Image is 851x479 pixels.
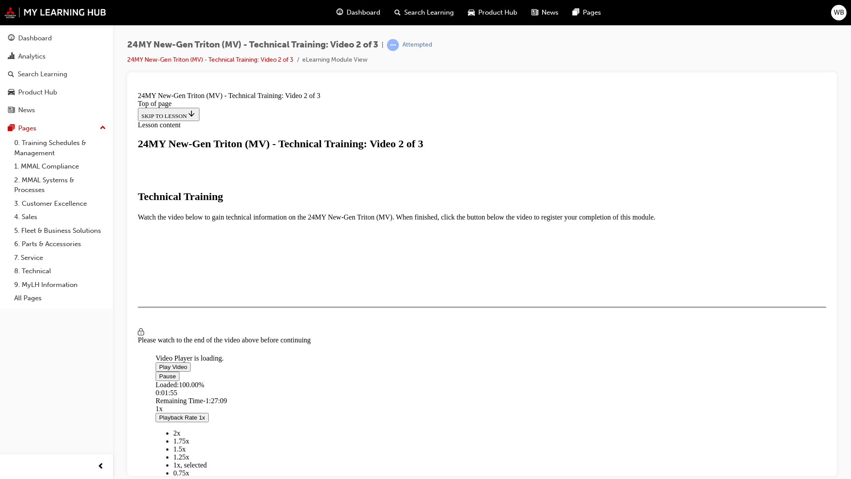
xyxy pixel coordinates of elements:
a: news-iconNews [524,4,566,22]
a: Dashboard [4,30,109,47]
span: | [382,40,383,50]
span: car-icon [468,7,475,18]
div: Pages [18,123,36,133]
div: Top of page [4,12,692,20]
p: Watch the video below to gain technical information on the 24MY New-Gen Triton (MV). When finishe... [4,125,692,133]
div: Dashboard [18,33,52,43]
span: News [542,8,558,18]
span: guage-icon [336,7,343,18]
span: Dashboard [347,8,380,18]
span: SKIP TO LESSON [7,24,62,31]
span: chart-icon [8,53,15,61]
button: Pages [4,120,109,137]
span: news-icon [531,7,538,18]
a: guage-iconDashboard [329,4,387,22]
button: DashboardAnalyticsSearch LearningProduct HubNews [4,28,109,120]
a: News [4,102,109,118]
li: eLearning Module View [302,55,367,65]
div: Attempted [402,41,432,49]
a: 24MY New-Gen Triton (MV) - Technical Training: Video 2 of 3 [127,56,293,63]
span: pages-icon [573,7,579,18]
span: guage-icon [8,35,15,43]
a: 2. MMAL Systems & Processes [11,173,109,197]
a: 3. Customer Excellence [11,197,109,211]
span: search-icon [8,71,14,79]
div: Product Hub [18,87,57,98]
span: car-icon [8,89,15,97]
button: WB [831,5,847,20]
a: pages-iconPages [566,4,608,22]
span: up-icon [100,122,106,134]
button: SKIP TO LESSON [4,20,65,33]
strong: Technical Training [4,102,89,114]
div: Search Learning [18,69,67,79]
a: 4. Sales [11,210,109,224]
span: Product Hub [478,8,517,18]
span: prev-icon [98,461,104,472]
div: 24MY New-Gen Triton (MV) - Technical Training: Video 2 of 3 [4,50,692,62]
span: 1x [39,373,46,381]
a: 6. Parts & Accessories [11,237,109,251]
a: 5. Fleet & Business Solutions [11,224,109,238]
a: Analytics [4,48,109,65]
a: search-iconSearch Learning [387,4,461,22]
span: news-icon [8,106,15,114]
div: Analytics [18,51,46,62]
a: 1. MMAL Compliance [11,160,109,173]
span: pages-icon [8,125,15,133]
img: mmal [4,7,106,18]
a: All Pages [11,291,109,305]
span: Pages [583,8,601,18]
a: 9. MyLH Information [11,278,109,292]
span: WB [834,8,844,18]
span: Search Learning [404,8,454,18]
span: , selected [46,373,73,381]
a: Search Learning [4,66,109,82]
span: 0.75x [39,381,55,389]
span: learningRecordVerb_ATTEMPT-icon [387,39,399,51]
div: Please watch to the end of the video above before continuing [4,248,692,256]
a: Product Hub [4,84,109,101]
a: 7. Service [11,251,109,265]
span: search-icon [394,7,401,18]
div: 24MY New-Gen Triton (MV) - Technical Training: Video 2 of 3 [4,4,692,12]
a: 0. Training Schedules & Management [11,136,109,160]
a: car-iconProduct Hub [461,4,524,22]
span: 0.5x [39,389,51,397]
span: 24MY New-Gen Triton (MV) - Technical Training: Video 2 of 3 [127,40,378,50]
div: News [18,105,35,115]
a: 8. Technical [11,264,109,278]
span: Lesson content [4,33,46,40]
